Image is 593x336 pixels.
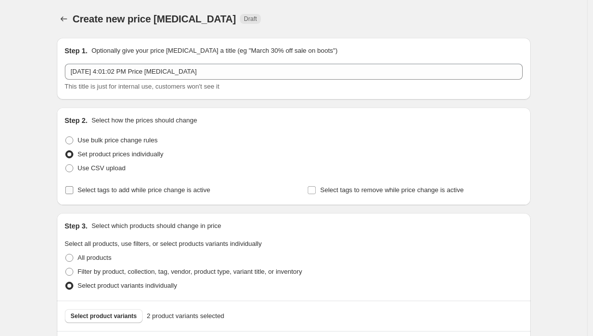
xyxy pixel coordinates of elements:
button: Select product variants [65,309,143,323]
span: Select product variants [71,312,137,320]
span: Draft [244,15,257,23]
h2: Step 2. [65,115,88,125]
span: Use bulk price change rules [78,136,158,144]
span: Create new price [MEDICAL_DATA] [73,13,236,24]
p: Select how the prices should change [91,115,197,125]
span: Filter by product, collection, tag, vendor, product type, variant title, or inventory [78,268,302,275]
span: Select tags to add while price change is active [78,186,210,194]
span: This title is just for internal use, customers won't see it [65,83,219,90]
h2: Step 1. [65,46,88,56]
h2: Step 3. [65,221,88,231]
p: Optionally give your price [MEDICAL_DATA] a title (eg "March 30% off sale on boots") [91,46,337,56]
span: Set product prices individually [78,150,164,158]
p: Select which products should change in price [91,221,221,231]
span: Select all products, use filters, or select products variants individually [65,240,262,247]
span: Use CSV upload [78,164,126,172]
span: Select product variants individually [78,282,177,289]
input: 30% off holiday sale [65,64,523,80]
span: Select tags to remove while price change is active [320,186,464,194]
span: All products [78,254,112,261]
button: Price change jobs [57,12,71,26]
span: 2 product variants selected [147,311,224,321]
